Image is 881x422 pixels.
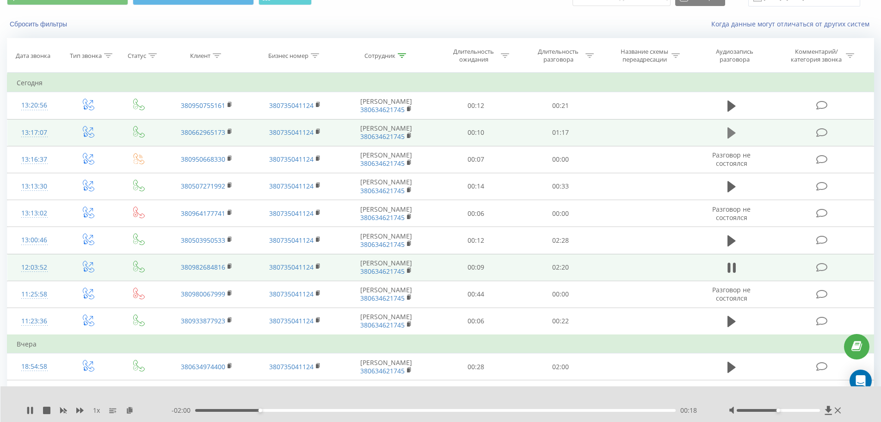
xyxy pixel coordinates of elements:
a: 380933877923 [181,316,225,325]
td: [PERSON_NAME] [339,380,434,407]
td: 00:09 [434,254,518,281]
a: 380982684816 [181,263,225,271]
a: 380662965173 [181,128,225,137]
a: 380507271992 [181,182,225,190]
td: [PERSON_NAME] [339,254,434,281]
td: 00:33 [518,173,603,200]
span: Разговор не состоялся [712,205,751,222]
a: 380735041124 [269,236,314,245]
a: 380735041124 [269,316,314,325]
td: 00:06 [434,308,518,335]
td: 02:00 [518,353,603,380]
td: 00:28 [434,353,518,380]
div: 13:00:46 [17,231,52,249]
a: 380634621745 [360,132,405,141]
div: 11:23:36 [17,312,52,330]
td: 00:22 [518,308,603,335]
a: 380634974400 [181,362,225,371]
span: Разговор не состоялся [712,151,751,168]
div: Клиент [190,52,210,60]
div: Комментарий/категория звонка [789,48,844,63]
a: Когда данные могут отличаться от других систем [711,19,874,28]
td: 00:12 [434,227,518,254]
a: 380735041124 [269,290,314,298]
div: Аудиозапись разговора [704,48,764,63]
a: 380735041124 [269,362,314,371]
a: 380634621745 [360,321,405,329]
a: 380503950533 [181,236,225,245]
a: 380634621745 [360,267,405,276]
td: 00:14 [434,173,518,200]
td: 00:06 [434,200,518,227]
span: Разговор не состоялся [712,285,751,302]
td: [PERSON_NAME] [339,200,434,227]
td: [PERSON_NAME] [339,353,434,380]
span: 1 x [93,406,100,415]
td: [PERSON_NAME] [339,146,434,173]
a: 380735041124 [269,128,314,137]
a: 380950755161 [181,101,225,110]
td: 00:00 [518,281,603,308]
td: 03:27 [518,380,603,407]
a: 380634621745 [360,366,405,375]
td: 00:21 [518,92,603,119]
td: 00:11 [434,380,518,407]
div: 13:13:02 [17,204,52,222]
a: 380634621745 [360,240,405,249]
td: 00:12 [434,92,518,119]
div: Бизнес номер [268,52,308,60]
div: Длительность ожидания [449,48,499,63]
td: [PERSON_NAME] [339,227,434,254]
a: 380634621745 [360,294,405,302]
button: Сбросить фильтры [7,20,72,28]
div: 13:13:30 [17,177,52,195]
div: Статус [128,52,146,60]
td: [PERSON_NAME] [339,173,434,200]
a: 380735041124 [269,101,314,110]
td: 02:28 [518,227,603,254]
div: Сотрудник [364,52,395,60]
div: Дата звонка [16,52,50,60]
a: 380964177741 [181,209,225,218]
div: 18:49:47 [17,384,52,403]
a: 380980067999 [181,290,225,298]
td: 02:20 [518,254,603,281]
td: 00:00 [518,146,603,173]
td: Вчера [7,335,874,353]
span: 00:18 [680,406,697,415]
span: - 02:00 [172,406,195,415]
a: 380735041124 [269,182,314,190]
div: Длительность разговора [534,48,583,63]
a: 380735041124 [269,155,314,164]
a: 380735041124 [269,263,314,271]
a: 380950668330 [181,155,225,164]
a: 380735041124 [269,209,314,218]
td: [PERSON_NAME] [339,92,434,119]
td: 00:10 [434,119,518,146]
div: Название схемы переадресации [620,48,669,63]
div: 13:20:56 [17,96,52,114]
div: Тип звонка [70,52,102,60]
td: 00:07 [434,146,518,173]
div: 13:16:37 [17,151,52,169]
a: 380634621745 [360,186,405,195]
div: Open Intercom Messenger [850,370,872,392]
td: [PERSON_NAME] [339,119,434,146]
td: 00:44 [434,281,518,308]
a: 380634621745 [360,159,405,168]
a: 380634621745 [360,105,405,114]
div: 12:03:52 [17,258,52,277]
td: 00:00 [518,200,603,227]
td: 01:17 [518,119,603,146]
td: Сегодня [7,74,874,92]
div: 18:54:58 [17,358,52,376]
td: [PERSON_NAME] [339,281,434,308]
div: 13:17:07 [17,124,52,142]
div: 11:25:58 [17,285,52,303]
div: Accessibility label [776,409,780,412]
td: [PERSON_NAME] [339,308,434,335]
div: Accessibility label [258,409,262,412]
a: 380634621745 [360,213,405,222]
